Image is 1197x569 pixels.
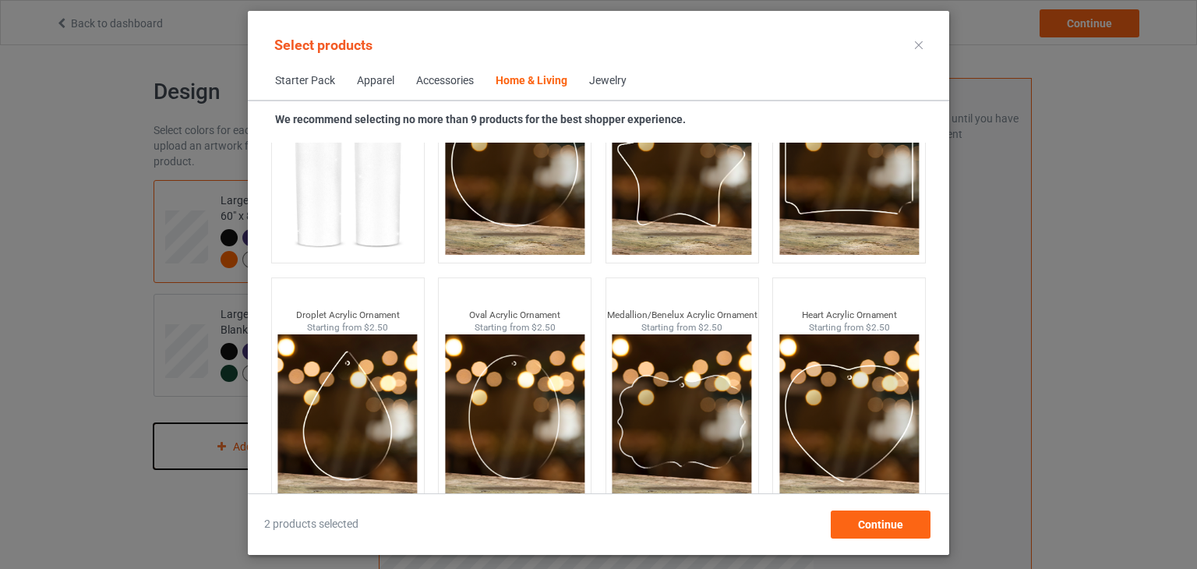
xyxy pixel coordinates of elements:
div: Medallion/Benelux Acrylic Ornament [606,309,758,322]
span: $2.50 [531,322,556,333]
span: $2.50 [698,322,722,333]
img: star-thumbnail.png [613,80,752,255]
div: Continue [831,511,930,539]
div: Starting from [773,321,925,334]
div: Starting from [272,321,424,334]
img: drop-thumbnail.png [278,334,418,509]
div: Heart Acrylic Ornament [773,309,925,322]
div: Starting from [439,321,591,334]
span: Starter Pack [264,62,346,100]
div: Oval Acrylic Ornament [439,309,591,322]
span: 2 products selected [264,517,358,532]
img: heart-thumbnail.png [779,334,919,509]
img: scalloped-thumbnail.png [779,80,919,255]
strong: We recommend selecting no more than 9 products for the best shopper experience. [275,113,686,125]
span: Select products [274,37,373,53]
span: $2.50 [866,322,890,333]
div: Apparel [357,73,394,89]
span: $2.50 [364,322,388,333]
div: Accessories [416,73,474,89]
img: oval-thumbnail.png [445,334,584,509]
span: Continue [858,518,903,531]
img: medallion-thumbnail.png [613,334,752,509]
img: regular.jpg [278,80,418,255]
div: Home & Living [496,73,567,89]
img: circle-thumbnail.png [445,80,584,255]
div: Droplet Acrylic Ornament [272,309,424,322]
div: Jewelry [589,73,627,89]
div: Starting from [606,321,758,334]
